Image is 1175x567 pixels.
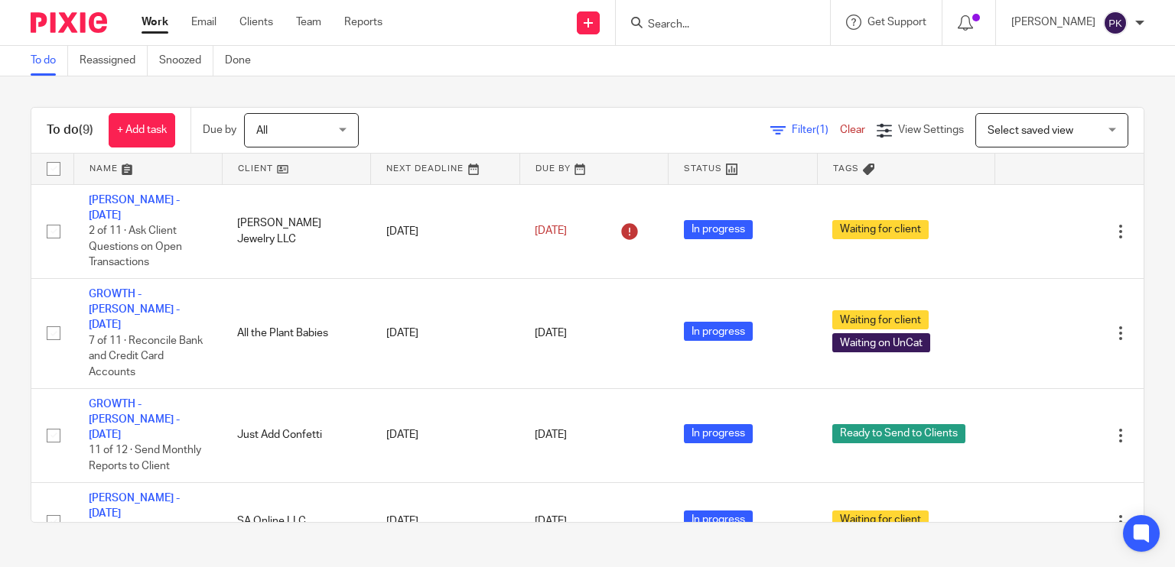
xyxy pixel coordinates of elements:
span: 2 of 11 · Ask Client Questions on Open Transactions [89,225,182,267]
img: svg%3E [1103,11,1128,35]
span: All [256,125,268,136]
span: [DATE] [535,328,567,339]
span: View Settings [898,125,964,135]
span: In progress [684,220,753,239]
span: Waiting on UnCat [832,333,930,352]
td: All the Plant Babies [222,278,370,388]
td: SA Online LLC [222,482,370,561]
span: Waiting for client [832,310,929,329]
td: [DATE] [371,278,519,388]
span: Waiting for client [832,220,929,239]
a: [PERSON_NAME] - [DATE] [89,195,180,221]
a: [PERSON_NAME] - [DATE] [89,493,180,519]
span: 11 of 12 · Send Monthly Reports to Client [89,446,201,472]
span: 7 of 11 · Reconcile Bank and Credit Card Accounts [89,335,203,377]
a: Clear [840,125,865,135]
a: To do [31,46,68,76]
span: Get Support [867,17,926,28]
a: Snoozed [159,46,213,76]
span: Tags [833,164,859,173]
td: [PERSON_NAME] Jewelry LLC [222,184,370,278]
h1: To do [47,122,93,138]
span: (1) [816,125,828,135]
a: GROWTH - [PERSON_NAME] - [DATE] [89,399,180,441]
input: Search [646,18,784,32]
span: (9) [79,124,93,136]
span: In progress [684,424,753,443]
a: Email [191,15,216,30]
span: Select saved view [988,125,1073,136]
td: [DATE] [371,388,519,482]
td: [DATE] [371,482,519,561]
td: [DATE] [371,184,519,278]
a: + Add task [109,113,175,147]
img: Pixie [31,12,107,33]
a: Reports [344,15,382,30]
span: Waiting for client [832,510,929,530]
a: Reassigned [80,46,148,76]
a: Clients [239,15,273,30]
p: Due by [203,122,236,138]
span: Ready to Send to Clients [832,424,965,443]
span: [DATE] [535,516,567,526]
td: Just Add Confetti [222,388,370,482]
span: [DATE] [535,430,567,441]
a: Done [225,46,262,76]
a: GROWTH - [PERSON_NAME] - [DATE] [89,289,180,331]
span: Filter [792,125,840,135]
a: Team [296,15,321,30]
a: Work [142,15,168,30]
span: In progress [684,510,753,530]
p: [PERSON_NAME] [1011,15,1095,30]
span: [DATE] [535,225,567,236]
span: In progress [684,322,753,341]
